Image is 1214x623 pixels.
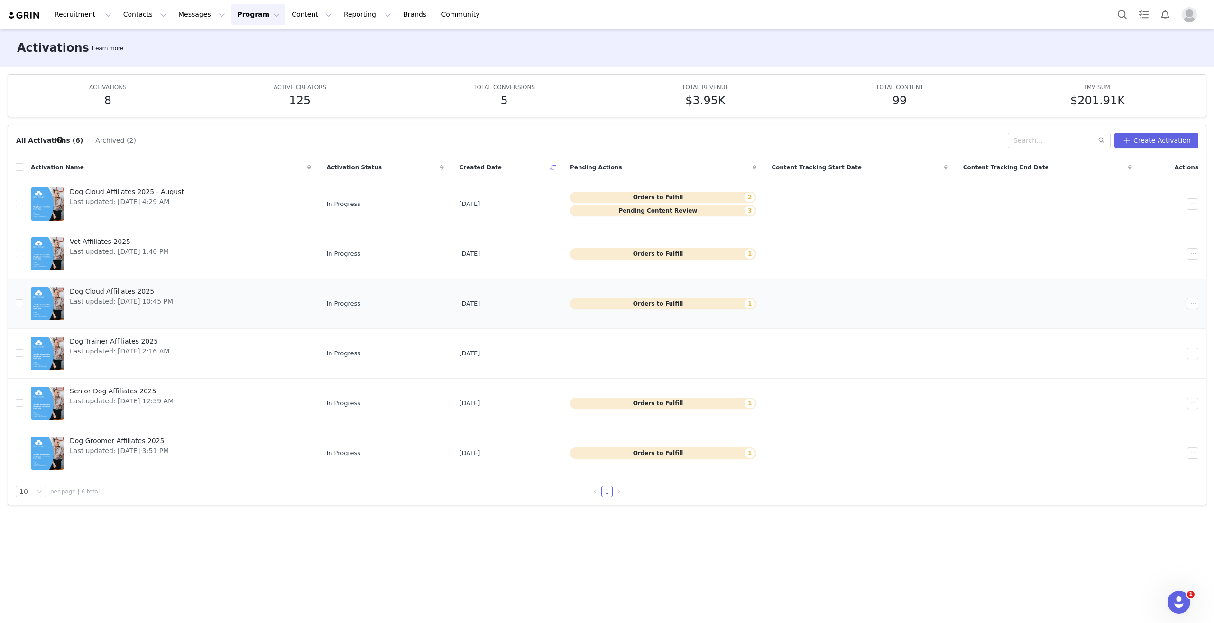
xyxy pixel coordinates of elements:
[1140,158,1206,177] div: Actions
[70,446,169,456] span: Last updated: [DATE] 3:51 PM
[892,92,907,109] h5: 99
[459,249,480,259] span: [DATE]
[118,4,172,25] button: Contacts
[570,447,756,459] button: Orders to Fulfill1
[173,4,231,25] button: Messages
[772,163,862,172] span: Content Tracking Start Date
[1168,591,1190,614] iframe: Intercom live chat
[1008,133,1111,148] input: Search...
[682,84,729,91] span: TOTAL REVENUE
[570,248,756,260] button: Orders to Fulfill1
[274,84,326,91] span: ACTIVE CREATORS
[613,486,624,497] li: Next Page
[70,247,169,257] span: Last updated: [DATE] 1:40 PM
[1114,133,1198,148] button: Create Activation
[326,299,360,308] span: In Progress
[49,4,117,25] button: Recruitment
[70,386,174,396] span: Senior Dog Affiliates 2025
[459,299,480,308] span: [DATE]
[70,187,184,197] span: Dog Cloud Affiliates 2025 - August
[570,163,622,172] span: Pending Actions
[326,448,360,458] span: In Progress
[459,448,480,458] span: [DATE]
[1098,137,1105,144] i: icon: search
[473,84,535,91] span: TOTAL CONVERSIONS
[70,336,169,346] span: Dog Trainer Affiliates 2025
[326,349,360,358] span: In Progress
[326,249,360,259] span: In Progress
[31,163,84,172] span: Activation Name
[1176,7,1206,22] button: Profile
[104,92,111,109] h5: 8
[436,4,490,25] a: Community
[37,489,42,495] i: icon: down
[1155,4,1176,25] button: Notifications
[70,396,174,406] span: Last updated: [DATE] 12:59 AM
[31,384,311,422] a: Senior Dog Affiliates 2025Last updated: [DATE] 12:59 AM
[397,4,435,25] a: Brands
[1187,591,1195,598] span: 1
[289,92,311,109] h5: 125
[70,287,173,297] span: Dog Cloud Affiliates 2025
[31,285,311,323] a: Dog Cloud Affiliates 2025Last updated: [DATE] 10:45 PM
[1112,4,1133,25] button: Search
[616,489,621,494] i: icon: right
[602,486,612,497] a: 1
[70,436,169,446] span: Dog Groomer Affiliates 2025
[70,297,173,307] span: Last updated: [DATE] 10:45 PM
[338,4,397,25] button: Reporting
[876,84,923,91] span: TOTAL CONTENT
[963,163,1049,172] span: Content Tracking End Date
[16,133,83,148] button: All Activations (6)
[459,399,480,408] span: [DATE]
[570,205,756,216] button: Pending Content Review3
[90,44,125,53] div: Tooltip anchor
[55,136,64,144] div: Tooltip anchor
[31,434,311,472] a: Dog Groomer Affiliates 2025Last updated: [DATE] 3:51 PM
[95,133,137,148] button: Archived (2)
[685,92,725,109] h5: $3.95K
[1070,92,1125,109] h5: $201.91K
[31,185,311,223] a: Dog Cloud Affiliates 2025 - AugustLast updated: [DATE] 4:29 AM
[1133,4,1154,25] a: Tasks
[70,237,169,247] span: Vet Affiliates 2025
[459,163,502,172] span: Created Date
[1182,7,1197,22] img: placeholder-profile.jpg
[326,199,360,209] span: In Progress
[601,486,613,497] li: 1
[590,486,601,497] li: Previous Page
[231,4,285,25] button: Program
[89,84,127,91] span: ACTIVATIONS
[570,298,756,309] button: Orders to Fulfill1
[326,163,382,172] span: Activation Status
[8,11,41,20] img: grin logo
[459,199,480,209] span: [DATE]
[1085,84,1110,91] span: IMV SUM
[31,235,311,273] a: Vet Affiliates 2025Last updated: [DATE] 1:40 PM
[500,92,507,109] h5: 5
[70,197,184,207] span: Last updated: [DATE] 4:29 AM
[570,192,756,203] button: Orders to Fulfill2
[459,349,480,358] span: [DATE]
[17,39,89,56] h3: Activations
[31,335,311,372] a: Dog Trainer Affiliates 2025Last updated: [DATE] 2:16 AM
[19,486,28,497] div: 10
[286,4,338,25] button: Content
[326,399,360,408] span: In Progress
[570,398,756,409] button: Orders to Fulfill1
[70,346,169,356] span: Last updated: [DATE] 2:16 AM
[50,487,100,496] span: per page | 6 total
[593,489,598,494] i: icon: left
